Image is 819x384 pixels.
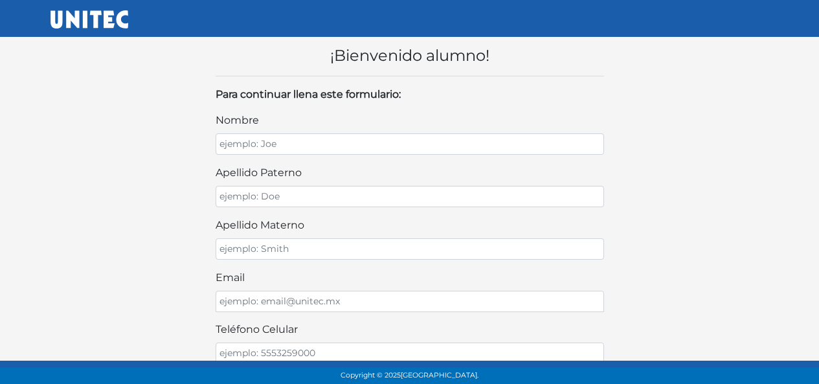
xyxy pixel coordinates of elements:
[216,322,298,337] label: teléfono celular
[401,371,478,379] span: [GEOGRAPHIC_DATA].
[216,113,259,128] label: nombre
[216,47,604,65] h4: ¡Bienvenido alumno!
[216,133,604,155] input: ejemplo: Joe
[216,270,245,286] label: email
[216,291,604,312] input: ejemplo: email@unitec.mx
[216,165,302,181] label: apellido paterno
[216,218,304,233] label: apellido materno
[216,238,604,260] input: ejemplo: Smith
[216,186,604,207] input: ejemplo: Doe
[216,343,604,364] input: ejemplo: 5553259000
[50,10,128,28] img: UNITEC
[216,87,604,102] p: Para continuar llena este formulario:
